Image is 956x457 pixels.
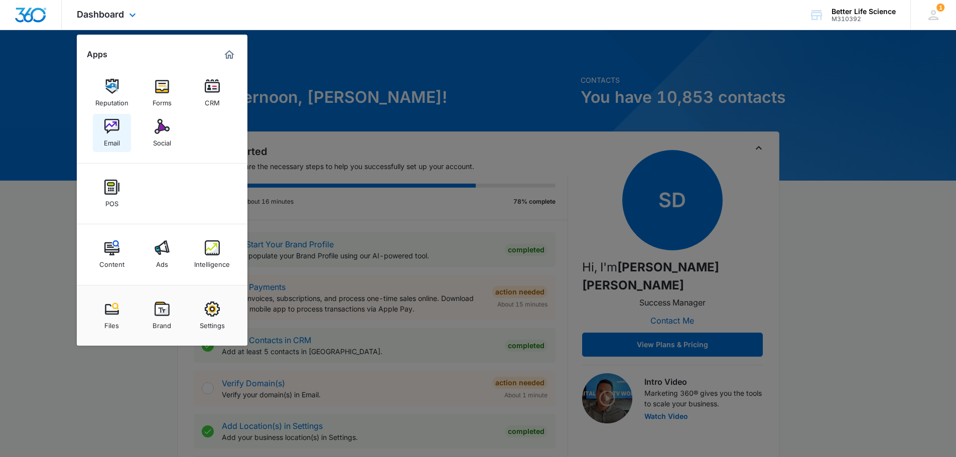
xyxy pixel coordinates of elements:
[105,195,118,208] div: POS
[93,296,131,335] a: Files
[95,94,128,107] div: Reputation
[156,255,168,268] div: Ads
[153,134,171,147] div: Social
[93,74,131,112] a: Reputation
[143,74,181,112] a: Forms
[93,114,131,152] a: Email
[193,74,231,112] a: CRM
[153,94,172,107] div: Forms
[143,296,181,335] a: Brand
[93,175,131,213] a: POS
[936,4,944,12] div: notifications count
[93,235,131,273] a: Content
[143,235,181,273] a: Ads
[193,235,231,273] a: Intelligence
[153,317,171,330] div: Brand
[143,114,181,152] a: Social
[104,317,119,330] div: Files
[221,47,237,63] a: Marketing 360® Dashboard
[99,255,124,268] div: Content
[77,9,124,20] span: Dashboard
[194,255,230,268] div: Intelligence
[200,317,225,330] div: Settings
[104,134,120,147] div: Email
[193,296,231,335] a: Settings
[832,16,896,23] div: account id
[87,50,107,59] h2: Apps
[832,8,896,16] div: account name
[205,94,220,107] div: CRM
[936,4,944,12] span: 1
